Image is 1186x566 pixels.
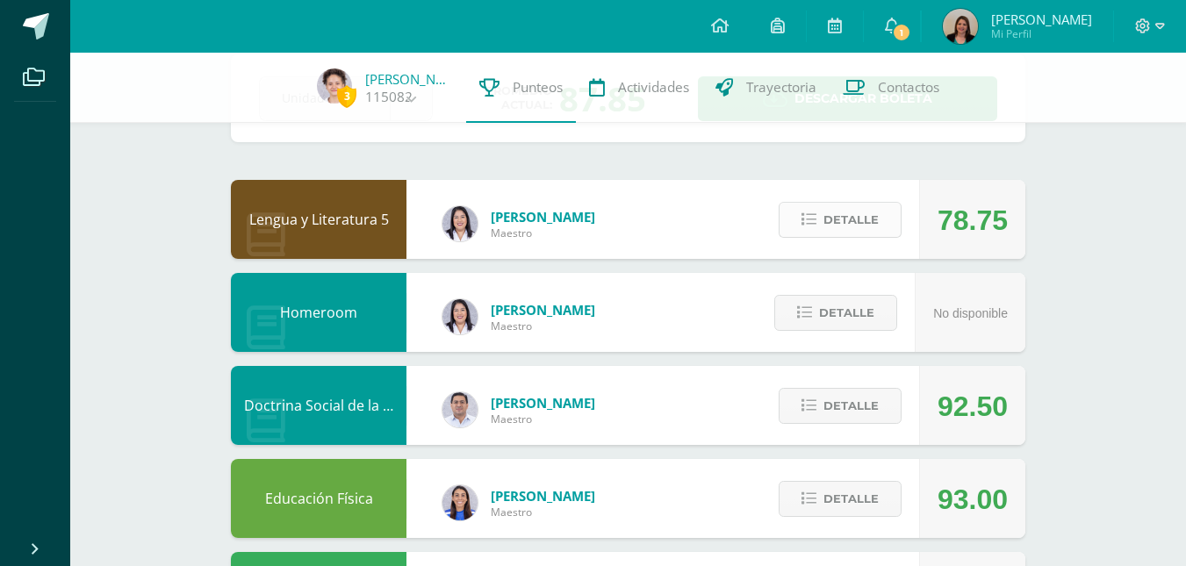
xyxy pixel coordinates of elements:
img: 0eea5a6ff783132be5fd5ba128356f6f.png [442,485,478,520]
span: Contactos [878,78,939,97]
span: Mi Perfil [991,26,1092,41]
button: Detalle [779,481,902,517]
img: bdd30fc94565ed8527522aa55d595e65.png [943,9,978,44]
img: fd1196377973db38ffd7ffd912a4bf7e.png [442,299,478,334]
img: 4d1ce3232feb1b3c914387724c1cf2cc.png [317,68,352,104]
div: 92.50 [938,367,1008,446]
span: [PERSON_NAME] [491,394,595,412]
span: [PERSON_NAME] [491,487,595,505]
a: Contactos [830,53,952,123]
span: Maestro [491,319,595,333]
span: 1 [892,23,911,42]
span: Punteos [513,78,563,97]
span: Maestro [491,412,595,426]
div: Educación Física [231,459,406,538]
span: [PERSON_NAME] [491,301,595,319]
div: Homeroom [231,273,406,352]
span: Trayectoria [746,78,816,97]
div: Doctrina Social de la Iglesia [231,366,406,445]
span: Maestro [491,505,595,519]
a: 115082 [365,88,413,106]
a: Actividades [576,53,702,123]
span: 3 [337,85,356,107]
div: Lengua y Literatura 5 [231,180,406,259]
span: Actividades [618,78,689,97]
span: Detalle [823,204,879,236]
div: 93.00 [938,460,1008,539]
span: Detalle [819,297,874,329]
div: 78.75 [938,181,1008,260]
a: Punteos [466,53,576,123]
span: [PERSON_NAME] [491,208,595,226]
a: Trayectoria [702,53,830,123]
span: No disponible [933,306,1008,320]
span: Maestro [491,226,595,240]
img: 15aaa72b904403ebb7ec886ca542c491.png [442,392,478,427]
button: Detalle [779,388,902,424]
img: fd1196377973db38ffd7ffd912a4bf7e.png [442,206,478,241]
span: [PERSON_NAME] [991,11,1092,28]
a: [PERSON_NAME] [365,70,453,88]
button: Detalle [774,295,897,331]
span: Detalle [823,483,879,515]
button: Detalle [779,202,902,238]
span: Detalle [823,390,879,422]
